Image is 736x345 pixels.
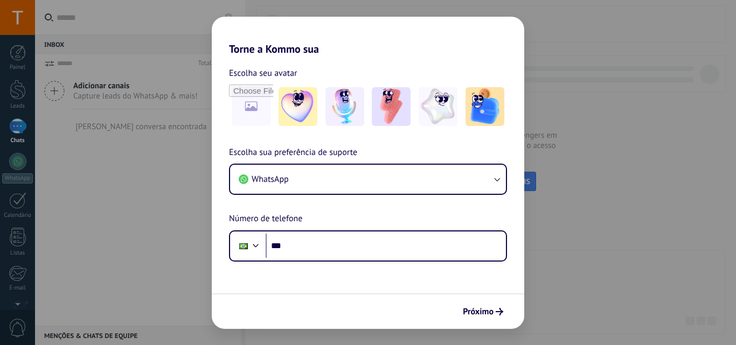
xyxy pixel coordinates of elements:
[229,212,302,226] span: Número de telefone
[466,87,504,126] img: -5.jpeg
[252,174,289,185] span: WhatsApp
[229,146,357,160] span: Escolha sua preferência de suporte
[230,165,506,194] button: WhatsApp
[372,87,411,126] img: -3.jpeg
[279,87,317,126] img: -1.jpeg
[463,308,494,315] span: Próximo
[212,17,524,55] h2: Torne a Kommo sua
[325,87,364,126] img: -2.jpeg
[229,66,297,80] span: Escolha seu avatar
[458,302,508,321] button: Próximo
[419,87,457,126] img: -4.jpeg
[233,235,254,257] div: Brazil: + 55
